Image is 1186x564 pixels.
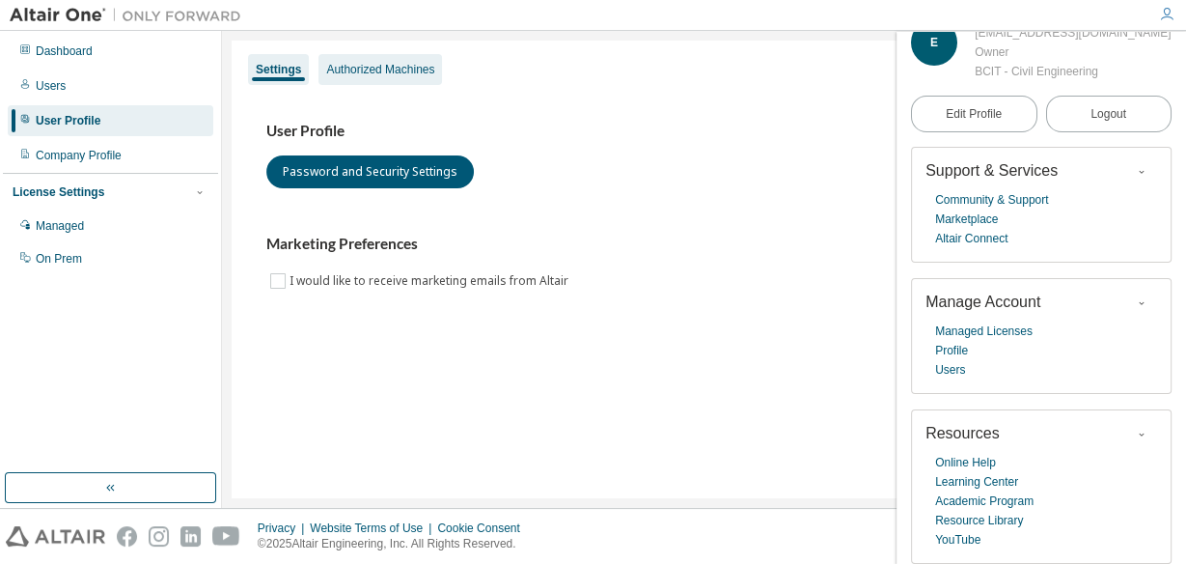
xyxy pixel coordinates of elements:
a: Marketplace [935,210,998,229]
div: Settings [256,62,301,77]
div: Company Profile [36,148,122,163]
div: On Prem [36,251,82,267]
a: Online Help [935,453,996,472]
div: Managed [36,218,84,234]
span: Manage Account [925,294,1040,310]
div: Website Terms of Use [310,521,437,536]
a: YouTube [935,530,980,550]
button: Password and Security Settings [266,155,474,188]
span: E [930,36,938,49]
a: Learning Center [935,472,1018,492]
img: altair_logo.svg [6,526,105,547]
span: Logout [1090,104,1126,124]
div: User Profile [36,113,100,128]
img: facebook.svg [117,526,137,547]
a: Edit Profile [911,96,1037,132]
h3: User Profile [266,122,1142,141]
img: instagram.svg [149,526,169,547]
div: Dashboard [36,43,93,59]
label: I would like to receive marketing emails from Altair [290,269,572,293]
div: BCIT - Civil Engineering [975,62,1171,81]
div: Authorized Machines [326,62,434,77]
a: Altair Connect [935,229,1007,248]
button: Logout [1046,96,1172,132]
a: Profile [935,341,968,360]
div: Cookie Consent [437,521,531,536]
div: Privacy [258,521,310,536]
div: [EMAIL_ADDRESS][DOMAIN_NAME] [975,23,1171,42]
div: Users [36,78,66,94]
a: Managed Licenses [935,322,1033,341]
a: Resource Library [935,511,1023,530]
span: Edit Profile [946,106,1002,122]
img: youtube.svg [212,526,240,547]
a: Academic Program [935,492,1034,511]
a: Users [935,360,965,380]
span: Resources [925,425,999,441]
span: Support & Services [925,162,1058,179]
div: License Settings [13,184,104,200]
img: Altair One [10,6,251,25]
img: linkedin.svg [180,526,201,547]
a: Community & Support [935,190,1048,210]
div: Owner [975,42,1171,62]
p: © 2025 Altair Engineering, Inc. All Rights Reserved. [258,536,532,552]
h3: Marketing Preferences [266,235,1142,254]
